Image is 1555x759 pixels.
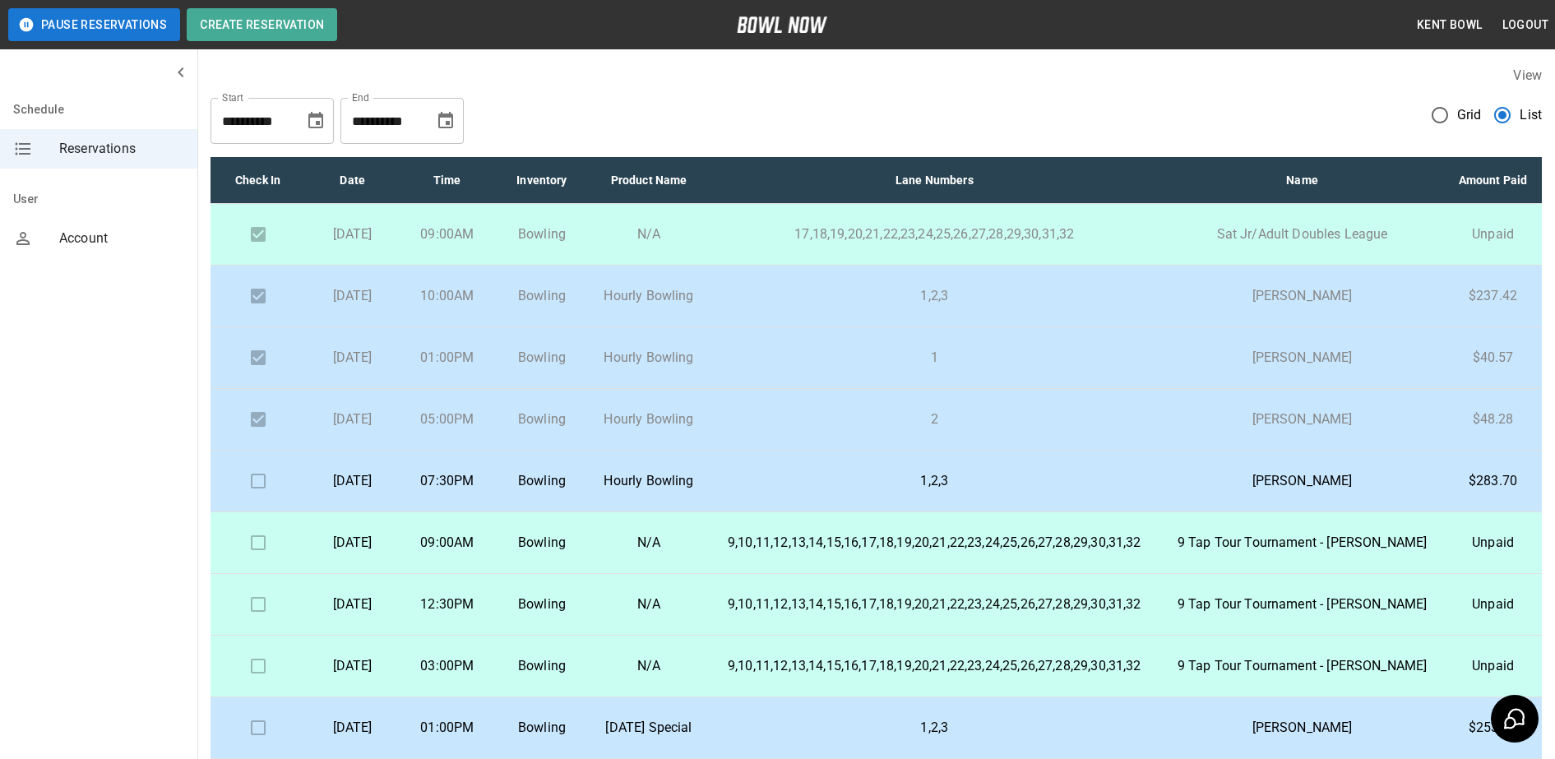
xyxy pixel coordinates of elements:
p: 07:30PM [413,471,481,491]
span: Reservations [59,139,184,159]
p: 12:30PM [413,595,481,614]
p: 09:00AM [413,533,481,553]
span: Account [59,229,184,248]
p: 1,2,3 [722,471,1148,491]
p: $237.42 [1457,286,1529,306]
p: Unpaid [1457,656,1529,676]
p: Unpaid [1457,533,1529,553]
p: [PERSON_NAME] [1173,471,1431,491]
th: Check In [211,157,305,204]
button: Logout [1496,10,1555,40]
p: Bowling [507,471,576,491]
p: Bowling [507,533,576,553]
th: Lane Numbers [709,157,1161,204]
p: [PERSON_NAME] [1173,410,1431,429]
p: [PERSON_NAME] [1173,348,1431,368]
p: 1,2,3 [722,718,1148,738]
p: 1,2,3 [722,286,1148,306]
button: Choose date, selected date is Sep 23, 2025 [429,104,462,137]
p: 9 Tap Tour Tournament - [PERSON_NAME] [1173,533,1431,553]
p: [PERSON_NAME] [1173,286,1431,306]
p: 05:00PM [413,410,481,429]
span: Grid [1457,105,1482,125]
button: Kent Bowl [1410,10,1489,40]
th: Time [400,157,494,204]
p: [DATE] [318,286,386,306]
p: Bowling [507,224,576,244]
p: N/A [603,595,696,614]
p: Bowling [507,656,576,676]
p: [DATE] Special [603,718,696,738]
p: 1 [722,348,1148,368]
p: $253.95 [1457,718,1529,738]
p: Bowling [507,595,576,614]
p: [DATE] [318,595,386,614]
p: Bowling [507,348,576,368]
p: Hourly Bowling [603,410,696,429]
p: [DATE] [318,718,386,738]
p: $48.28 [1457,410,1529,429]
p: [DATE] [318,224,386,244]
p: 17,18,19,20,21,22,23,24,25,26,27,28,29,30,31,32 [722,224,1148,244]
p: 09:00AM [413,224,481,244]
p: Bowling [507,286,576,306]
p: N/A [603,656,696,676]
p: 9,10,11,12,13,14,15,16,17,18,19,20,21,22,23,24,25,26,27,28,29,30,31,32 [722,656,1148,676]
p: 9 Tap Tour Tournament - [PERSON_NAME] [1173,595,1431,614]
p: $40.57 [1457,348,1529,368]
th: Name [1160,157,1444,204]
p: 9 Tap Tour Tournament - [PERSON_NAME] [1173,656,1431,676]
p: [DATE] [318,410,386,429]
button: Choose date, selected date is Aug 23, 2025 [299,104,332,137]
label: View [1513,67,1542,83]
p: 2 [722,410,1148,429]
p: 03:00PM [413,656,481,676]
p: Bowling [507,410,576,429]
p: Sat Jr/Adult Doubles League [1173,224,1431,244]
p: Hourly Bowling [603,286,696,306]
p: [DATE] [318,656,386,676]
p: [DATE] [318,348,386,368]
p: Unpaid [1457,595,1529,614]
p: 01:00PM [413,718,481,738]
p: [DATE] [318,533,386,553]
p: N/A [603,224,696,244]
th: Product Name [590,157,709,204]
p: 9,10,11,12,13,14,15,16,17,18,19,20,21,22,23,24,25,26,27,28,29,30,31,32 [722,533,1148,553]
p: $283.70 [1457,471,1529,491]
p: [DATE] [318,471,386,491]
p: Unpaid [1457,224,1529,244]
img: logo [737,16,827,33]
p: Bowling [507,718,576,738]
p: 9,10,11,12,13,14,15,16,17,18,19,20,21,22,23,24,25,26,27,28,29,30,31,32 [722,595,1148,614]
span: List [1520,105,1542,125]
th: Inventory [494,157,589,204]
p: 01:00PM [413,348,481,368]
button: Create Reservation [187,8,337,41]
p: Hourly Bowling [603,348,696,368]
th: Amount Paid [1444,157,1542,204]
th: Date [305,157,400,204]
button: Pause Reservations [8,8,180,41]
p: Hourly Bowling [603,471,696,491]
p: [PERSON_NAME] [1173,718,1431,738]
p: 10:00AM [413,286,481,306]
p: N/A [603,533,696,553]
